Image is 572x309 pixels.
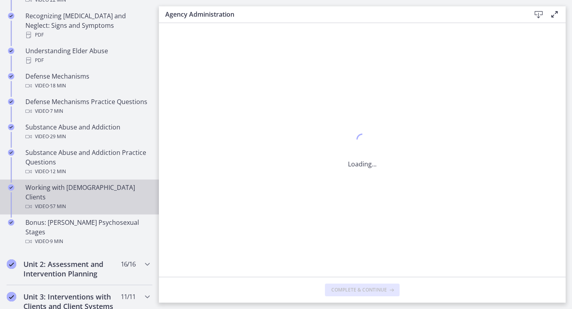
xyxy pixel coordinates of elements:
h2: Unit 2: Assessment and Intervention Planning [23,259,120,278]
button: Complete & continue [325,284,400,296]
div: Substance Abuse and Addiction [25,122,149,141]
i: Completed [8,124,14,130]
span: 16 / 16 [121,259,135,269]
i: Completed [8,48,14,54]
i: Completed [8,184,14,191]
span: · 7 min [49,106,63,116]
span: · 29 min [49,132,66,141]
div: Substance Abuse and Addiction Practice Questions [25,148,149,176]
i: Completed [8,149,14,156]
i: Completed [8,13,14,19]
span: · 9 min [49,237,63,246]
span: · 57 min [49,202,66,211]
span: Complete & continue [331,287,387,293]
div: Recognizing [MEDICAL_DATA] and Neglect: Signs and Symptoms [25,11,149,40]
i: Completed [8,219,14,226]
i: Completed [7,292,16,301]
h3: Agency Administration [165,10,518,19]
div: Video [25,237,149,246]
div: PDF [25,30,149,40]
i: Completed [8,73,14,79]
span: · 12 min [49,167,66,176]
div: Video [25,81,149,91]
p: Loading... [348,159,377,169]
span: · 18 min [49,81,66,91]
div: 1 [348,131,377,150]
div: Video [25,132,149,141]
div: Defense Mechanisms [25,71,149,91]
div: Video [25,202,149,211]
div: Working with [DEMOGRAPHIC_DATA] Clients [25,183,149,211]
span: 11 / 11 [121,292,135,301]
div: PDF [25,56,149,65]
i: Completed [8,98,14,105]
div: Understanding Elder Abuse [25,46,149,65]
div: Bonus: [PERSON_NAME] Psychosexual Stages [25,218,149,246]
div: Video [25,167,149,176]
div: Defense Mechanisms Practice Questions [25,97,149,116]
i: Completed [7,259,16,269]
div: Video [25,106,149,116]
